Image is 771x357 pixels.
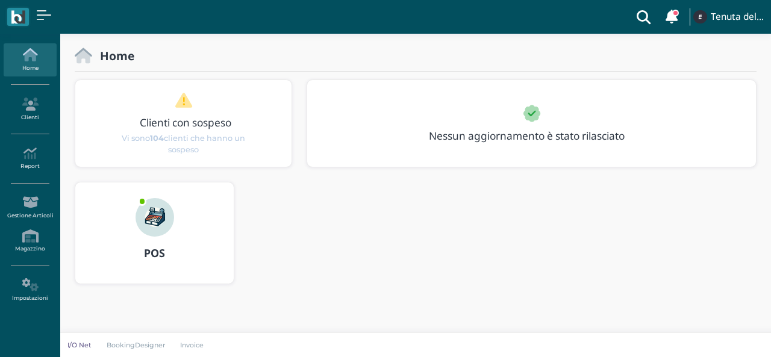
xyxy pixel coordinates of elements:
[685,320,761,347] iframe: Help widget launcher
[144,246,165,260] b: POS
[120,132,248,155] span: Vi sono clienti che hanno un sospeso
[4,142,56,175] a: Report
[711,12,764,22] h4: Tenuta del Barco
[11,10,25,24] img: logo
[75,182,234,299] a: ... POS
[691,2,764,31] a: ... Tenuta del Barco
[4,191,56,224] a: Gestione Articoli
[75,80,292,167] div: 1 / 1
[101,117,271,128] h3: Clienti con sospeso
[98,92,269,155] a: Clienti con sospeso Vi sono104clienti che hanno un sospeso
[136,198,174,237] img: ...
[92,49,134,62] h2: Home
[422,130,646,141] h3: Nessun aggiornamento è stato rilasciato
[4,273,56,306] a: Impostazioni
[4,93,56,126] a: Clienti
[693,10,707,23] img: ...
[150,133,164,142] b: 104
[4,225,56,258] a: Magazzino
[307,80,757,167] div: 1 / 1
[4,43,56,76] a: Home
